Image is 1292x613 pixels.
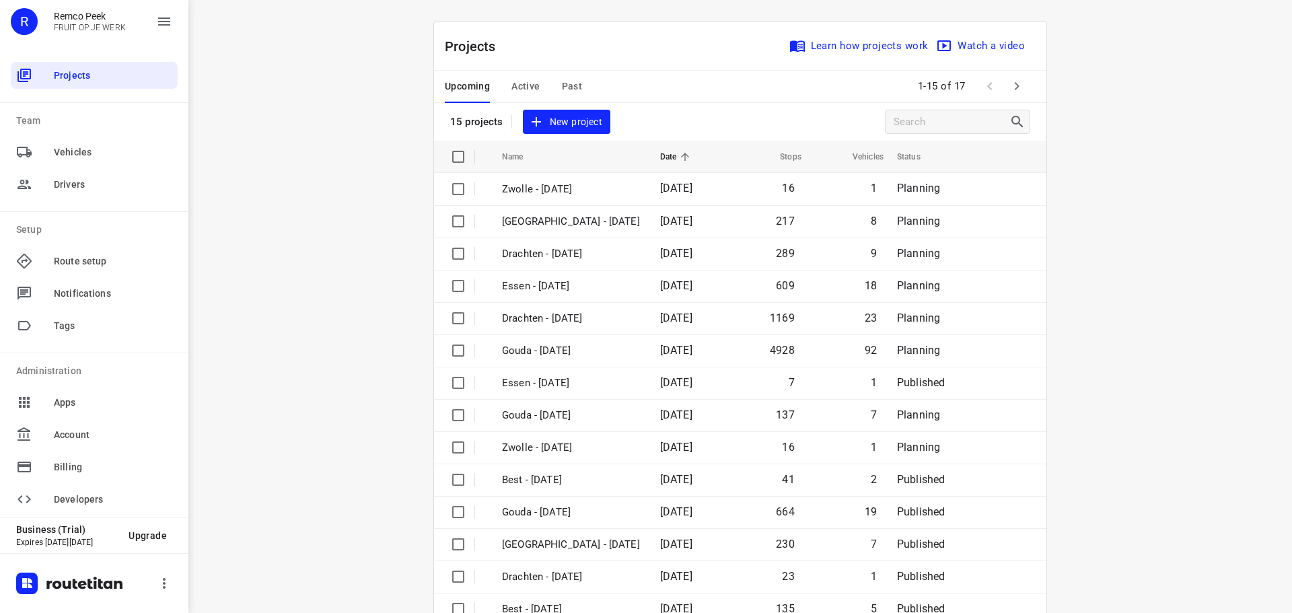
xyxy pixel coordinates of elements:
button: New project [523,110,610,135]
span: 289 [776,247,795,260]
div: Route setup [11,248,178,275]
span: [DATE] [660,408,692,421]
p: Best - Friday [502,472,640,488]
span: [DATE] [660,570,692,583]
span: 609 [776,279,795,292]
div: Vehicles [11,139,178,166]
span: Upgrade [129,530,167,541]
span: Published [897,473,945,486]
span: Notifications [54,287,172,301]
span: Previous Page [976,73,1003,100]
span: Published [897,570,945,583]
span: Planning [897,215,940,227]
div: Tags [11,312,178,339]
span: Planning [897,279,940,292]
span: Stops [762,149,801,165]
span: Planning [897,441,940,454]
p: Drachten - Monday [502,311,640,326]
span: Developers [54,493,172,507]
span: Name [502,149,541,165]
span: [DATE] [660,247,692,260]
span: 16 [782,182,794,194]
p: Projects [445,36,507,57]
p: Remco Peek [54,11,126,22]
span: 18 [865,279,877,292]
span: 1 [871,570,877,583]
span: Published [897,376,945,389]
span: [DATE] [660,215,692,227]
span: Planning [897,408,940,421]
span: 41 [782,473,794,486]
span: [DATE] [660,505,692,518]
span: [DATE] [660,441,692,454]
span: 137 [776,408,795,421]
span: [DATE] [660,279,692,292]
span: [DATE] [660,538,692,550]
span: 92 [865,344,877,357]
p: Setup [16,223,178,237]
span: 4928 [770,344,795,357]
p: Business (Trial) [16,524,118,535]
span: [DATE] [660,182,692,194]
span: Upcoming [445,78,490,95]
span: 1169 [770,312,795,324]
p: 15 projects [450,116,503,128]
div: Projects [11,62,178,89]
button: Upgrade [118,524,178,548]
div: Search [1009,114,1030,130]
p: Essen - [DATE] [502,375,640,391]
span: Past [562,78,583,95]
span: Active [511,78,540,95]
span: 1 [871,441,877,454]
input: Search projects [894,112,1009,133]
span: Status [897,149,938,165]
span: Tags [54,319,172,333]
span: Vehicles [835,149,884,165]
div: Apps [11,389,178,416]
span: Apps [54,396,172,410]
span: 8 [871,215,877,227]
span: 7 [789,376,795,389]
span: Planning [897,344,940,357]
span: 7 [871,538,877,550]
p: Essen - Monday [502,279,640,294]
span: Date [660,149,694,165]
span: 217 [776,215,795,227]
span: Route setup [54,254,172,268]
span: Account [54,428,172,442]
span: Drivers [54,178,172,192]
span: [DATE] [660,473,692,486]
span: 1 [871,182,877,194]
div: Account [11,421,178,448]
span: Billing [54,460,172,474]
p: FRUIT OP JE WERK [54,23,126,32]
div: Billing [11,454,178,480]
span: Vehicles [54,145,172,159]
p: Zwolle - Thursday [502,537,640,552]
p: Expires [DATE][DATE] [16,538,118,547]
span: Projects [54,69,172,83]
span: Planning [897,182,940,194]
p: Gouda - Friday [502,408,640,423]
p: Administration [16,364,178,378]
span: 19 [865,505,877,518]
span: [DATE] [660,312,692,324]
div: Developers [11,486,178,513]
p: Drachten - Thursday [502,569,640,585]
span: 16 [782,441,794,454]
span: 23 [782,570,794,583]
span: 7 [871,408,877,421]
span: 9 [871,247,877,260]
div: R [11,8,38,35]
p: Gouda - Thursday [502,505,640,520]
span: 230 [776,538,795,550]
div: Notifications [11,280,178,307]
div: Drivers [11,171,178,198]
span: Published [897,538,945,550]
p: [GEOGRAPHIC_DATA] - [DATE] [502,214,640,229]
span: Next Page [1003,73,1030,100]
span: Planning [897,247,940,260]
p: Team [16,114,178,128]
span: 1 [871,376,877,389]
span: 1-15 of 17 [912,72,971,101]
